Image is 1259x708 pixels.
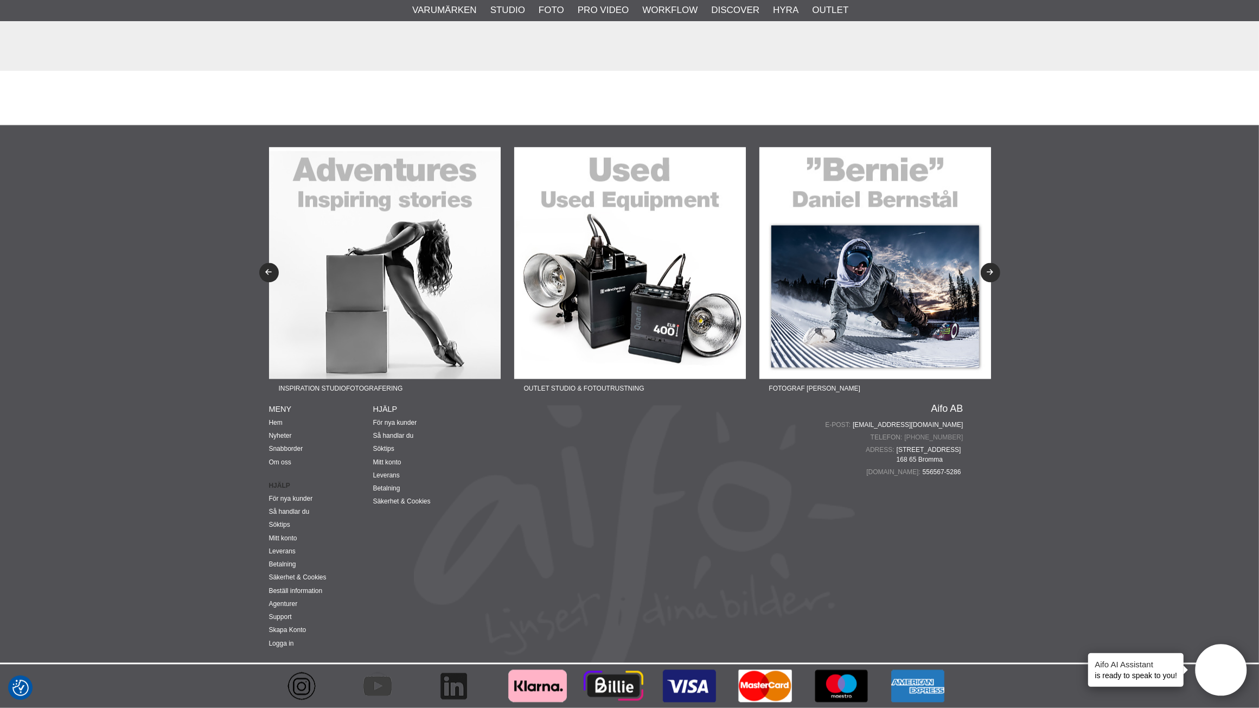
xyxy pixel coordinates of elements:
[759,379,870,399] span: Fotograf [PERSON_NAME]
[853,420,963,430] a: [EMAIL_ADDRESS][DOMAIN_NAME]
[285,665,318,708] img: Aifo - Instagram
[981,263,1000,283] button: Next
[421,665,497,708] a: Aifo - Linkedin
[923,468,963,477] span: 556567-5286
[269,535,297,543] a: Mitt konto
[412,3,477,17] a: Varumärken
[269,404,373,415] h4: Meny
[1088,653,1184,687] div: is ready to speak to you!
[345,665,421,708] a: Aifo - YouTube
[373,432,414,440] a: Så handlar du
[373,419,417,427] a: För nya kunder
[642,3,698,17] a: Workflow
[887,665,947,708] img: American Express
[373,485,400,493] a: Betalning
[269,665,345,708] a: Aifo - Instagram
[897,445,963,465] span: [STREET_ADDRESS] 168 65 Bromma
[812,3,848,17] a: Outlet
[539,3,564,17] a: Foto
[269,627,306,634] a: Skapa Konto
[269,148,501,379] img: Annons:22-02F banner-sidfot-adventures.jpg
[269,445,303,453] a: Snabborder
[931,404,963,414] a: Aifo AB
[373,445,394,453] a: Söktips
[904,433,963,443] a: [PHONE_NUMBER]
[736,665,795,708] img: MasterCard
[1095,659,1177,670] h4: Aifo AI Assistant
[269,561,296,569] a: Betalning
[759,148,991,379] img: Annons:22-04F banner-sidfot-bernie.jpg
[269,601,298,608] a: Agenturer
[269,148,501,399] a: Annons:22-02F banner-sidfot-adventures.jpgInspiration Studiofotografering
[825,420,853,430] span: E-post:
[269,588,323,595] a: Beställ information
[12,680,29,696] img: Revisit consent button
[269,419,283,427] a: Hem
[866,468,922,477] span: [DOMAIN_NAME]:
[773,3,798,17] a: Hyra
[269,432,292,440] a: Nyheter
[259,263,279,283] button: Previous
[811,665,871,708] img: Maestro
[269,508,310,516] a: Så handlar du
[373,459,401,467] a: Mitt konto
[584,665,643,708] img: Billie
[361,665,394,708] img: Aifo - YouTube
[437,665,470,708] img: Aifo - Linkedin
[269,459,291,467] a: Om oss
[373,498,431,506] a: Säkerhet & Cookies
[514,148,746,399] a: Annons:22-03F banner-sidfot-used.jpgOutlet Studio & Fotoutrustning
[269,614,292,621] a: Support
[269,495,313,503] a: För nya kunder
[269,548,296,556] a: Leverans
[373,472,400,480] a: Leverans
[373,404,477,415] h4: Hjälp
[711,3,759,17] a: Discover
[490,3,525,17] a: Studio
[269,574,327,582] a: Säkerhet & Cookies
[514,379,654,399] span: Outlet Studio & Fotoutrustning
[269,379,413,399] span: Inspiration Studiofotografering
[866,445,897,455] span: Adress:
[269,481,373,491] strong: Hjälp
[759,148,991,399] a: Annons:22-04F banner-sidfot-bernie.jpgFotograf [PERSON_NAME]
[12,678,29,698] button: Samtyckesinställningar
[269,640,294,648] a: Logga in
[660,665,719,708] img: Visa
[514,148,746,379] img: Annons:22-03F banner-sidfot-used.jpg
[508,665,567,708] img: Klarna
[578,3,629,17] a: Pro Video
[871,433,905,443] span: Telefon:
[269,521,290,529] a: Söktips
